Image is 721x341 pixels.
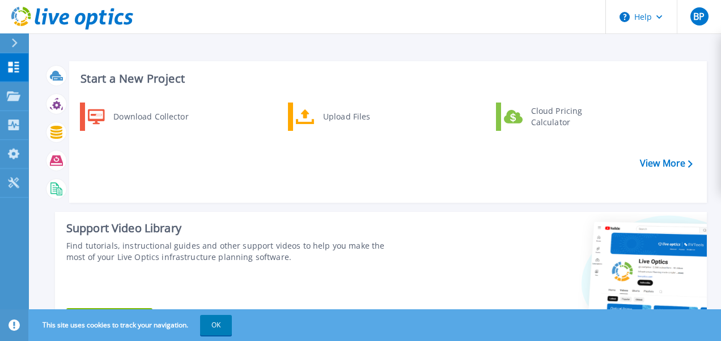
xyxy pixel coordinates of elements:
h3: Start a New Project [80,73,692,85]
div: Download Collector [108,105,193,128]
div: Support Video Library [66,221,405,236]
span: This site uses cookies to track your navigation. [31,315,232,335]
div: Cloud Pricing Calculator [525,105,609,128]
span: BP [693,12,705,21]
a: Cloud Pricing Calculator [496,103,612,131]
a: Download Collector [80,103,196,131]
div: Upload Files [317,105,401,128]
a: Explore Now! [66,308,152,331]
div: Find tutorials, instructional guides and other support videos to help you make the most of your L... [66,240,405,263]
button: OK [200,315,232,335]
a: Upload Files [288,103,404,131]
a: View More [640,158,693,169]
